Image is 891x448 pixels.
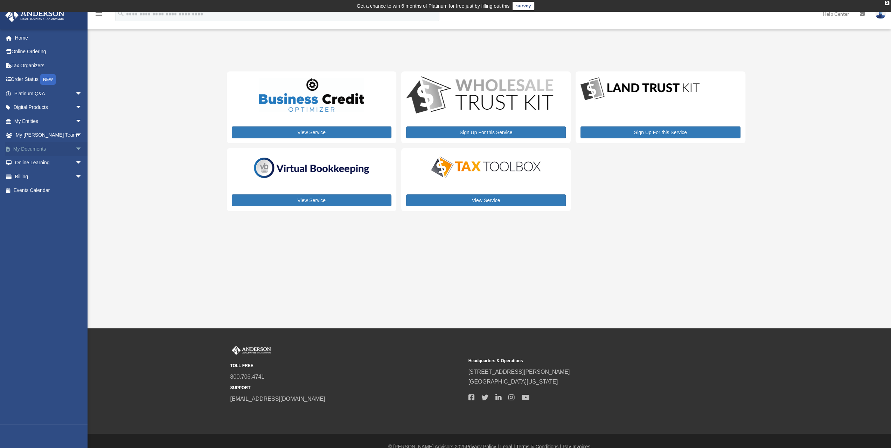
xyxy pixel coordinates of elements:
[5,101,89,115] a: Digital Productsarrow_drop_down
[95,10,103,18] i: menu
[5,156,93,170] a: Online Learningarrow_drop_down
[232,194,391,206] a: View Service
[230,384,464,392] small: SUPPORT
[230,396,325,402] a: [EMAIL_ADDRESS][DOMAIN_NAME]
[580,76,699,102] img: LandTrust_lgo-1.jpg
[75,101,89,115] span: arrow_drop_down
[406,194,566,206] a: View Service
[5,87,93,101] a: Platinum Q&Aarrow_drop_down
[5,31,93,45] a: Home
[5,114,93,128] a: My Entitiesarrow_drop_down
[3,8,67,22] img: Anderson Advisors Platinum Portal
[232,126,391,138] a: View Service
[75,114,89,129] span: arrow_drop_down
[5,170,93,184] a: Billingarrow_drop_down
[5,142,93,156] a: My Documentsarrow_drop_down
[5,45,93,59] a: Online Ordering
[406,126,566,138] a: Sign Up For this Service
[468,357,702,365] small: Headquarters & Operations
[5,73,93,87] a: Order StatusNEW
[468,379,558,385] a: [GEOGRAPHIC_DATA][US_STATE]
[513,2,534,10] a: survey
[75,170,89,184] span: arrow_drop_down
[230,374,265,380] a: 800.706.4741
[580,126,740,138] a: Sign Up For this Service
[40,74,56,85] div: NEW
[406,76,553,115] img: WS-Trust-Kit-lgo-1.jpg
[5,128,93,142] a: My [PERSON_NAME] Teamarrow_drop_down
[75,87,89,101] span: arrow_drop_down
[885,1,889,5] div: close
[5,184,93,198] a: Events Calendar
[357,2,510,10] div: Get a chance to win 6 months of Platinum for free just by filling out this
[875,9,886,19] img: User Pic
[230,346,272,355] img: Anderson Advisors Platinum Portal
[75,128,89,143] span: arrow_drop_down
[468,369,570,375] a: [STREET_ADDRESS][PERSON_NAME]
[75,142,89,156] span: arrow_drop_down
[5,58,93,73] a: Tax Organizers
[230,362,464,370] small: TOLL FREE
[117,9,125,17] i: search
[75,156,89,170] span: arrow_drop_down
[95,12,103,18] a: menu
